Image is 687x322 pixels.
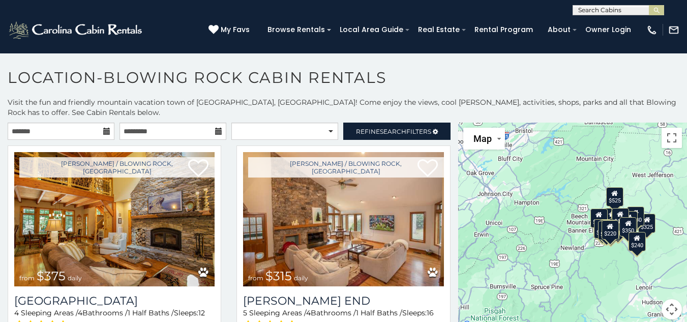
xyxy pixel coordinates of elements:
[590,209,608,228] div: $400
[78,308,82,317] span: 4
[294,274,308,282] span: daily
[593,219,611,238] div: $375
[198,308,205,317] span: 12
[243,308,247,317] span: 5
[620,211,638,230] div: $226
[14,294,215,308] h3: Mountain Song Lodge
[243,294,443,308] h3: Moss End
[543,22,576,38] a: About
[265,269,292,283] span: $315
[243,152,443,286] a: Moss End from $315 daily
[335,22,408,38] a: Local Area Guide
[638,214,655,233] div: $325
[594,219,611,238] div: $410
[68,274,82,282] span: daily
[427,308,434,317] span: 16
[668,24,679,36] img: mail-regular-white.png
[580,22,636,38] a: Owner Login
[469,22,538,38] a: Rental Program
[602,221,619,241] div: $345
[14,294,215,308] a: [GEOGRAPHIC_DATA]
[128,308,174,317] span: 1 Half Baths /
[629,231,646,251] div: $240
[662,128,682,148] button: Toggle fullscreen view
[356,128,431,135] span: Refine Filters
[356,308,402,317] span: 1 Half Baths /
[306,308,311,317] span: 4
[380,128,406,135] span: Search
[14,152,215,286] a: Mountain Song Lodge from $375 daily
[619,217,637,237] div: $350
[413,22,465,38] a: Real Estate
[601,220,618,239] div: $220
[646,24,658,36] img: phone-regular-white.png
[626,207,644,226] div: $930
[243,294,443,308] a: [PERSON_NAME] End
[243,152,443,286] img: Moss End
[14,308,19,317] span: 4
[662,299,682,319] button: Map camera controls
[248,274,263,282] span: from
[463,128,505,150] button: Change map style
[8,20,145,40] img: White-1-2.png
[208,24,252,36] a: My Favs
[19,274,35,282] span: from
[598,221,615,240] div: $355
[19,157,215,178] a: [PERSON_NAME] / Blowing Rock, [GEOGRAPHIC_DATA]
[221,24,250,35] span: My Favs
[473,133,492,144] span: Map
[606,187,623,206] div: $525
[262,22,330,38] a: Browse Rentals
[37,269,66,283] span: $375
[600,219,617,239] div: $165
[343,123,450,140] a: RefineSearchFilters
[14,152,215,286] img: Mountain Song Lodge
[248,157,443,178] a: [PERSON_NAME] / Blowing Rock, [GEOGRAPHIC_DATA]
[611,208,629,227] div: $150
